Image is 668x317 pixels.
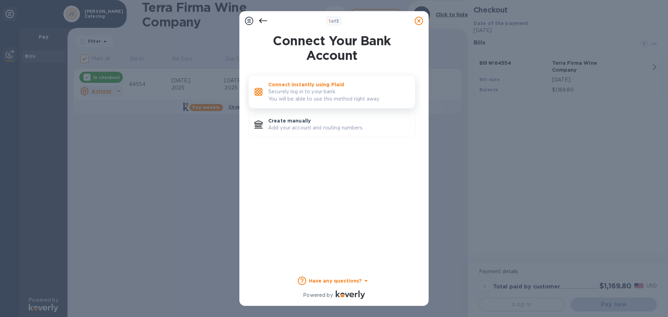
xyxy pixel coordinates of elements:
p: Powered by [303,292,333,299]
p: Connect instantly using Plaid [268,81,409,88]
b: Have any questions? [309,278,362,284]
img: Logo [336,291,365,299]
span: 1 [329,18,331,24]
p: Create manually [268,117,409,124]
p: Securely log in to your bank. You will be able to use this method right away. [268,88,409,103]
p: Add your account and routing numbers. [268,124,409,132]
h1: Connect Your Bank Account [246,33,418,63]
b: of 3 [329,18,339,24]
